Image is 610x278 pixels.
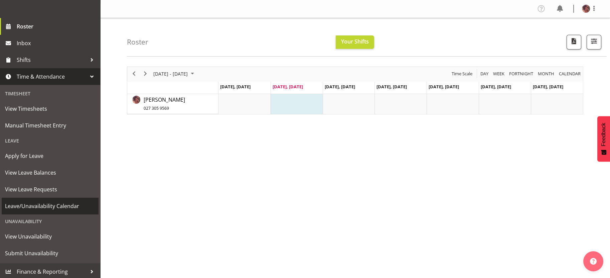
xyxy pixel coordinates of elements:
img: help-xxl-2.png [590,258,597,265]
span: Fortnight [508,70,534,78]
span: Shifts [17,55,87,65]
span: [DATE], [DATE] [429,84,459,90]
span: [DATE], [DATE] [273,84,303,90]
div: Timesheet [2,87,99,100]
span: Week [492,70,505,78]
a: Apply for Leave [2,148,99,164]
span: [DATE], [DATE] [533,84,563,90]
div: Timeline Week of September 30, 2025 [127,67,583,114]
a: [PERSON_NAME]027 305 9569 [144,96,185,112]
span: calendar [558,70,581,78]
button: Previous [130,70,139,78]
span: [PERSON_NAME] [144,96,185,111]
span: Day [480,70,489,78]
button: Filter Shifts [587,35,601,50]
span: [DATE], [DATE] [481,84,511,90]
button: Timeline Week [492,70,506,78]
button: September 2025 [152,70,197,78]
a: Leave/Unavailability Calendar [2,198,99,214]
div: Leave [2,134,99,148]
span: Submit Unavailability [5,248,95,258]
span: Apply for Leave [5,151,95,161]
a: View Leave Requests [2,181,99,198]
span: 027 305 9569 [144,105,169,111]
span: Finance & Reporting [17,267,87,277]
a: View Leave Balances [2,164,99,181]
a: Submit Unavailability [2,245,99,262]
div: previous period [128,67,140,81]
button: Download a PDF of the roster according to the set date range. [567,35,581,50]
button: Your Shifts [336,35,374,49]
span: [DATE], [DATE] [325,84,355,90]
button: Timeline Month [537,70,556,78]
span: Feedback [601,123,607,146]
a: View Timesheets [2,100,99,117]
button: Feedback - Show survey [597,116,610,162]
span: Manual Timesheet Entry [5,120,95,130]
span: View Leave Requests [5,184,95,194]
button: Month [558,70,582,78]
button: Timeline Day [479,70,490,78]
span: Your Shifts [341,38,369,45]
h4: Roster [127,38,148,46]
button: Time Scale [451,70,474,78]
span: View Timesheets [5,104,95,114]
img: toni-crowhurstc2e1ec1ac8bd12af0fe9d4d76b0fc526.png [582,5,590,13]
span: Time Scale [451,70,473,78]
span: View Unavailability [5,231,95,242]
span: Inbox [17,38,97,48]
span: [DATE] - [DATE] [153,70,188,78]
div: Unavailability [2,214,99,228]
a: Manual Timesheet Entry [2,117,99,134]
span: Roster [17,21,97,31]
div: Sep 29 - Oct 05, 2025 [151,67,198,81]
span: Leave/Unavailability Calendar [5,201,95,211]
button: Next [141,70,150,78]
a: View Unavailability [2,228,99,245]
td: Toni Crowhurst resource [127,94,218,114]
span: Month [537,70,555,78]
button: Fortnight [508,70,535,78]
div: next period [140,67,151,81]
span: View Leave Balances [5,168,95,178]
span: [DATE], [DATE] [220,84,251,90]
span: Time & Attendance [17,72,87,82]
span: [DATE], [DATE] [376,84,407,90]
table: Timeline Week of September 30, 2025 [218,94,583,114]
